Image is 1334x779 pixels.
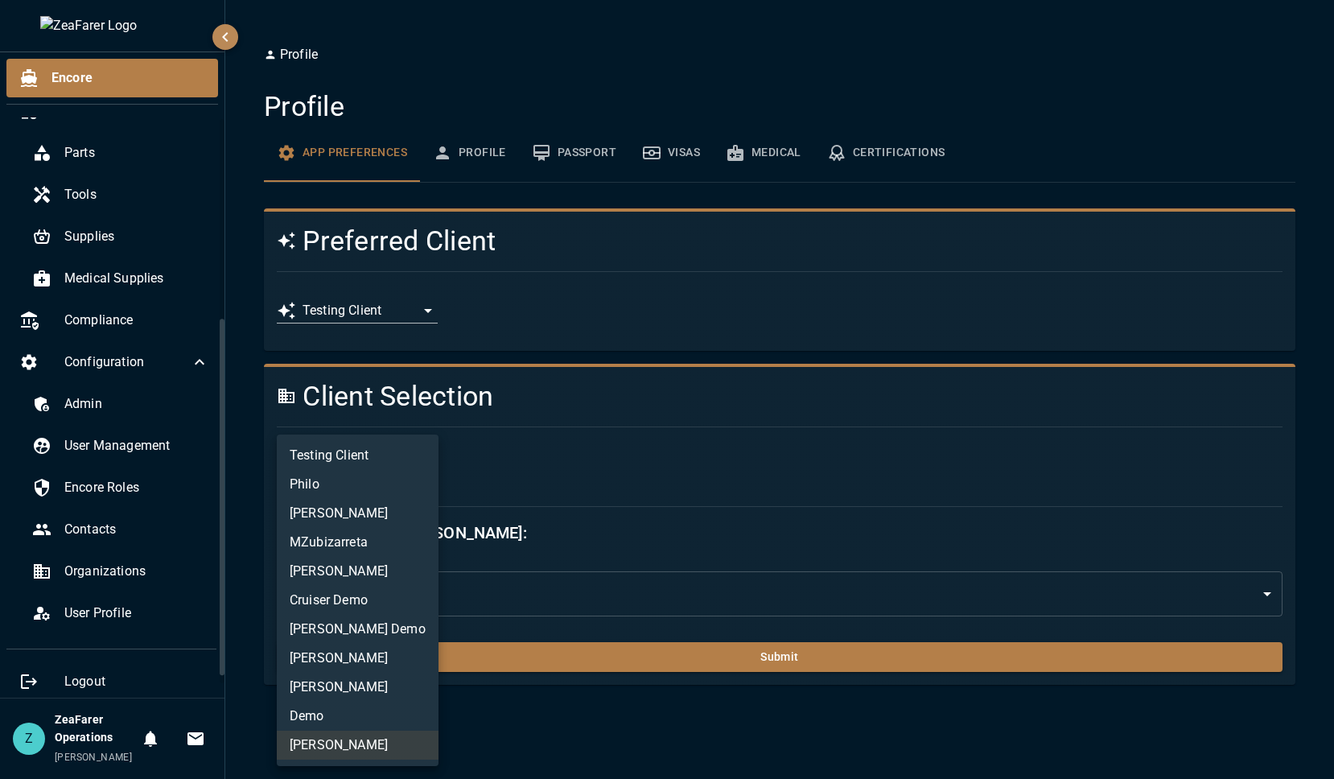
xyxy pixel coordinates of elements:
[277,528,438,557] li: MZubizarreta
[277,731,438,760] li: [PERSON_NAME]
[277,441,438,470] li: Testing Client
[277,673,438,702] li: [PERSON_NAME]
[277,615,438,644] li: [PERSON_NAME] Demo
[277,644,438,673] li: [PERSON_NAME]
[277,557,438,586] li: [PERSON_NAME]
[277,499,438,528] li: [PERSON_NAME]
[277,702,438,731] li: Demo
[277,470,438,499] li: Philo
[277,586,438,615] li: Cruiser Demo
